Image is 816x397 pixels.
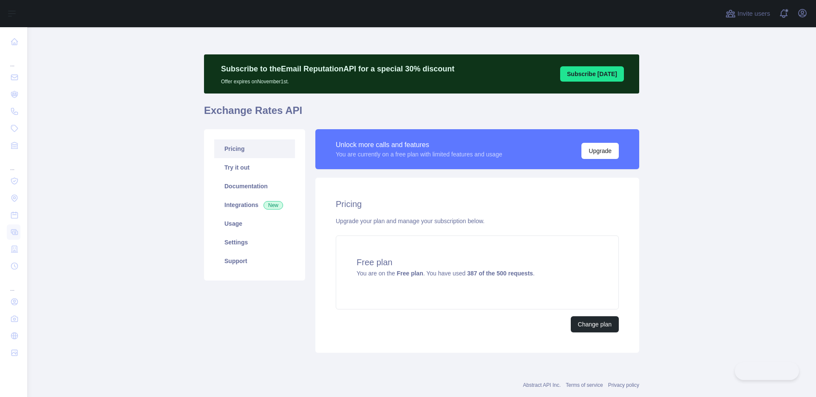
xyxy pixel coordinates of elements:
[214,177,295,196] a: Documentation
[397,270,423,277] strong: Free plan
[336,150,502,159] div: You are currently on a free plan with limited features and usage
[467,270,533,277] strong: 387 of the 500 requests
[336,217,619,225] div: Upgrade your plan and manage your subscription below.
[214,252,295,270] a: Support
[336,140,502,150] div: Unlock more calls and features
[214,139,295,158] a: Pricing
[571,316,619,332] button: Change plan
[214,158,295,177] a: Try it out
[263,201,283,210] span: New
[221,63,454,75] p: Subscribe to the Email Reputation API for a special 30 % discount
[581,143,619,159] button: Upgrade
[560,66,624,82] button: Subscribe [DATE]
[204,104,639,124] h1: Exchange Rates API
[737,9,770,19] span: Invite users
[214,196,295,214] a: Integrations New
[735,362,799,380] iframe: Toggle Customer Support
[221,75,454,85] p: Offer expires on November 1st.
[566,382,603,388] a: Terms of service
[724,7,772,20] button: Invite users
[336,198,619,210] h2: Pricing
[608,382,639,388] a: Privacy policy
[7,275,20,292] div: ...
[214,214,295,233] a: Usage
[357,256,598,268] h4: Free plan
[523,382,561,388] a: Abstract API Inc.
[357,270,535,277] span: You are on the . You have used .
[7,51,20,68] div: ...
[7,155,20,172] div: ...
[214,233,295,252] a: Settings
